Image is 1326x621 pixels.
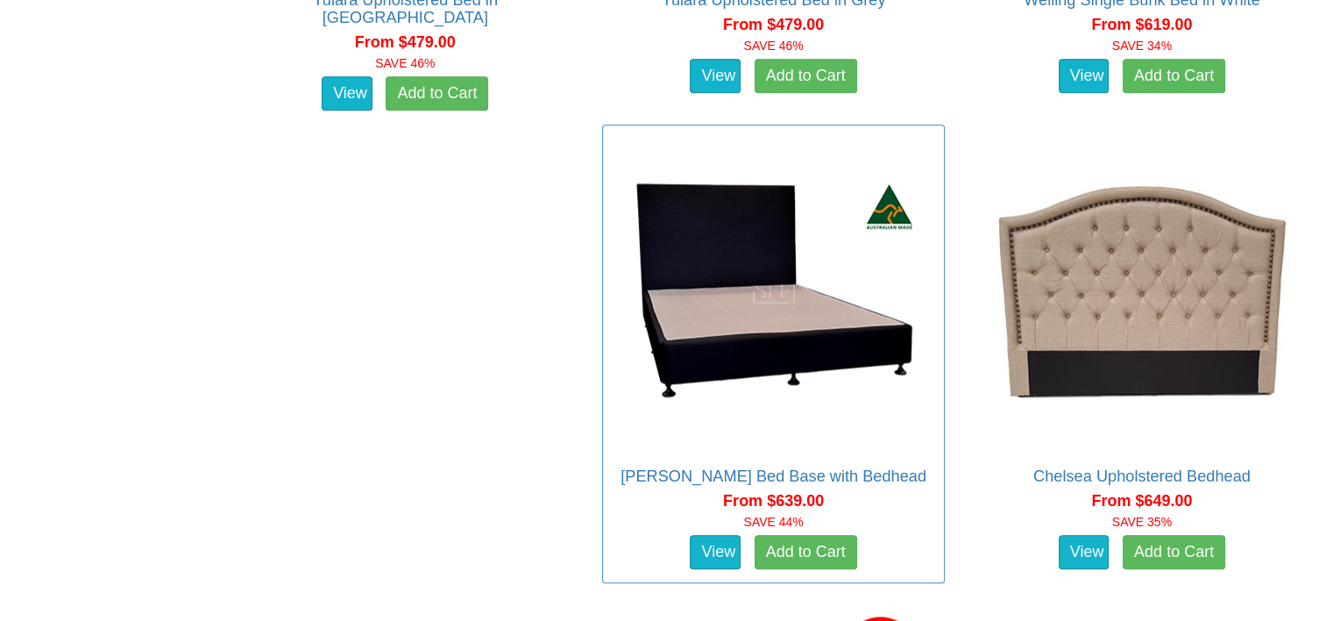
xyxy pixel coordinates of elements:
[690,59,741,94] a: View
[755,535,857,570] a: Add to Cart
[386,76,488,111] a: Add to Cart
[1123,59,1225,94] a: Add to Cart
[620,468,926,485] a: [PERSON_NAME] Bed Base with Bedhead
[1091,492,1192,510] span: From $649.00
[690,535,741,570] a: View
[375,56,435,70] font: SAVE 46%
[322,76,372,111] a: View
[355,33,456,51] span: From $479.00
[723,16,824,33] span: From $479.00
[1033,468,1251,485] a: Chelsea Upholstered Bedhead
[1112,515,1172,529] font: SAVE 35%
[984,134,1300,450] img: Chelsea Upholstered Bedhead
[755,59,857,94] a: Add to Cart
[616,134,932,450] img: Luna Bed Base with Bedhead
[1091,16,1192,33] span: From $619.00
[1059,535,1110,570] a: View
[723,492,824,510] span: From $639.00
[1059,59,1110,94] a: View
[1123,535,1225,570] a: Add to Cart
[1112,39,1172,53] font: SAVE 34%
[743,39,803,53] font: SAVE 46%
[743,515,803,529] font: SAVE 44%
